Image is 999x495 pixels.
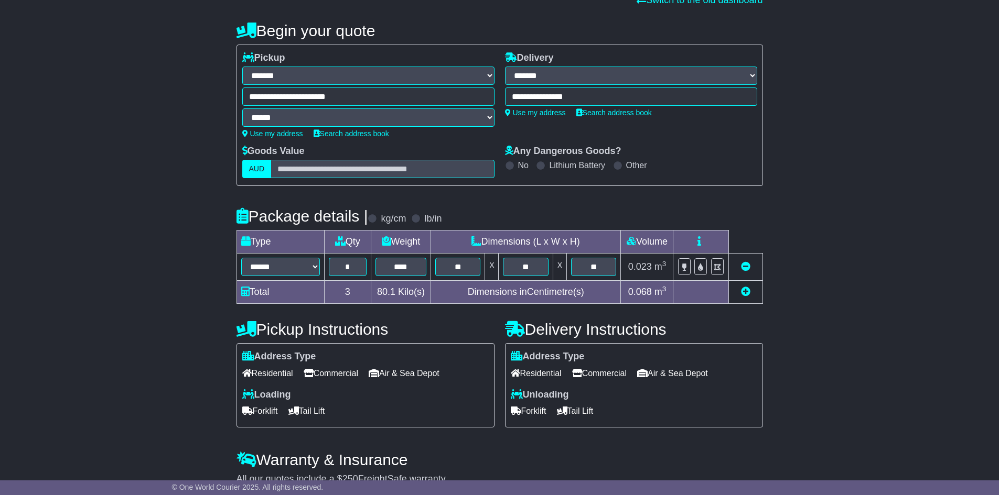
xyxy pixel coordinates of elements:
td: x [553,254,566,281]
div: All our quotes include a $ FreightSafe warranty. [237,474,763,485]
label: Delivery [505,52,554,64]
span: Forklift [511,403,546,419]
td: x [485,254,499,281]
a: Search address book [314,129,389,138]
h4: Package details | [237,207,368,225]
label: kg/cm [381,213,406,225]
span: 0.023 [628,261,652,272]
h4: Delivery Instructions [505,321,763,338]
span: Tail Lift [557,403,594,419]
td: Dimensions in Centimetre(s) [431,281,621,304]
h4: Warranty & Insurance [237,451,763,468]
span: Air & Sea Depot [369,365,439,381]
h4: Pickup Instructions [237,321,495,338]
a: Search address book [576,108,652,117]
span: 0.068 [628,287,652,297]
label: Goods Value [242,146,305,157]
span: 250 [342,474,358,484]
span: Commercial [304,365,358,381]
span: Air & Sea Depot [637,365,708,381]
a: Remove this item [741,261,750,272]
span: m [654,287,667,297]
label: Address Type [511,351,585,362]
td: 3 [324,281,371,304]
td: Dimensions (L x W x H) [431,230,621,254]
sup: 3 [662,285,667,293]
span: Residential [242,365,293,381]
span: Tail Lift [288,403,325,419]
span: m [654,261,667,272]
td: Weight [371,230,431,254]
label: Other [626,160,647,170]
sup: 3 [662,260,667,268]
h4: Begin your quote [237,22,763,39]
span: Forklift [242,403,278,419]
label: Address Type [242,351,316,362]
td: Kilo(s) [371,281,431,304]
label: AUD [242,160,272,178]
td: Type [237,230,324,254]
label: No [518,160,529,170]
label: Loading [242,389,291,401]
a: Add new item [741,287,750,297]
span: Commercial [572,365,627,381]
label: Unloading [511,389,569,401]
span: © One World Courier 2025. All rights reserved. [172,483,324,491]
label: lb/in [424,213,442,225]
label: Any Dangerous Goods? [505,146,621,157]
a: Use my address [505,108,566,117]
a: Use my address [242,129,303,138]
td: Total [237,281,324,304]
td: Qty [324,230,371,254]
td: Volume [621,230,673,254]
span: Residential [511,365,562,381]
label: Pickup [242,52,285,64]
span: 80.1 [377,287,395,297]
label: Lithium Battery [549,160,605,170]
